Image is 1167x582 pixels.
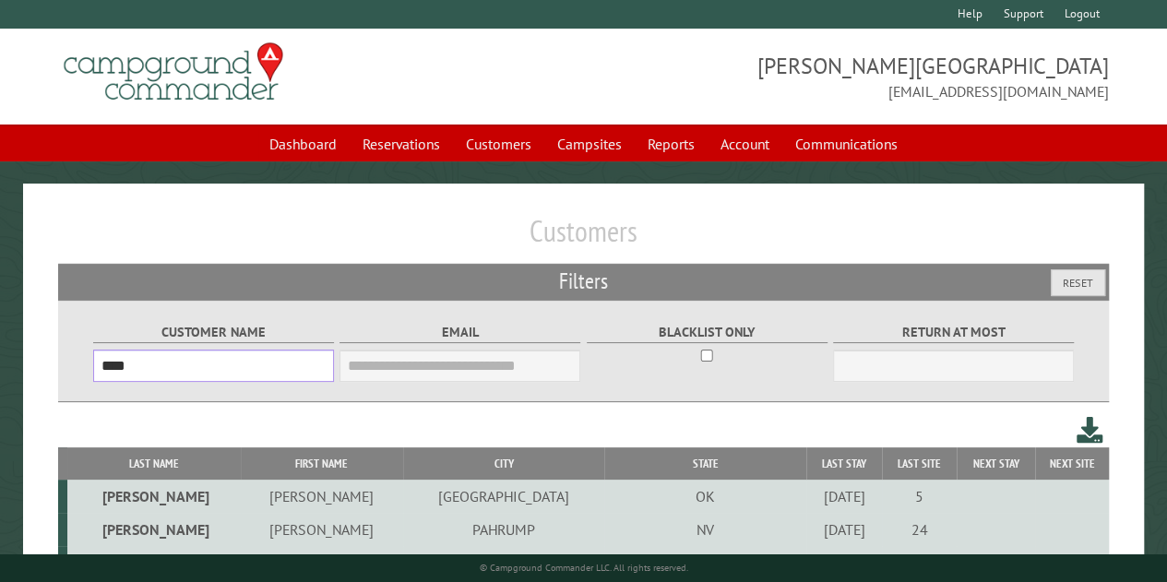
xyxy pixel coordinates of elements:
td: [GEOGRAPHIC_DATA] [403,480,605,513]
th: Next Site [1035,447,1109,480]
td: [PERSON_NAME] [67,513,240,546]
a: Account [709,126,780,161]
label: Return at most [833,322,1074,343]
td: [PERSON_NAME] [67,480,240,513]
label: Email [339,322,580,343]
td: NV [604,513,806,546]
td: 5 [882,480,957,513]
td: 24 [882,513,957,546]
td: [GEOGRAPHIC_DATA] [403,546,605,579]
a: Campsites [546,126,633,161]
th: City [403,447,605,480]
small: © Campground Commander LLC. All rights reserved. [479,562,687,574]
td: [PERSON_NAME] [241,480,403,513]
a: Reports [637,126,706,161]
td: [PERSON_NAME] [241,513,403,546]
h1: Customers [58,213,1109,264]
th: State [604,447,806,480]
div: [DATE] [809,520,879,539]
img: Campground Commander [58,36,289,108]
div: [DATE] [809,487,879,505]
a: Communications [784,126,909,161]
td: [PERSON_NAME] [67,546,240,579]
label: Customer Name [93,322,334,343]
button: Reset [1051,269,1105,296]
h2: Filters [58,264,1109,299]
th: Last Site [882,447,957,480]
label: Blacklist only [587,322,828,343]
a: Customers [455,126,542,161]
td: 11 [882,546,957,579]
td: [PERSON_NAME] [241,546,403,579]
a: Reservations [351,126,451,161]
span: [PERSON_NAME][GEOGRAPHIC_DATA] [EMAIL_ADDRESS][DOMAIN_NAME] [584,51,1109,102]
th: Last Stay [806,447,882,480]
th: Last Name [67,447,240,480]
th: Next Stay [957,447,1035,480]
td: PAHRUMP [403,513,605,546]
a: Download this customer list (.csv) [1077,413,1103,447]
td: OK [604,480,806,513]
th: First Name [241,447,403,480]
td: KS [604,546,806,579]
a: Dashboard [258,126,348,161]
